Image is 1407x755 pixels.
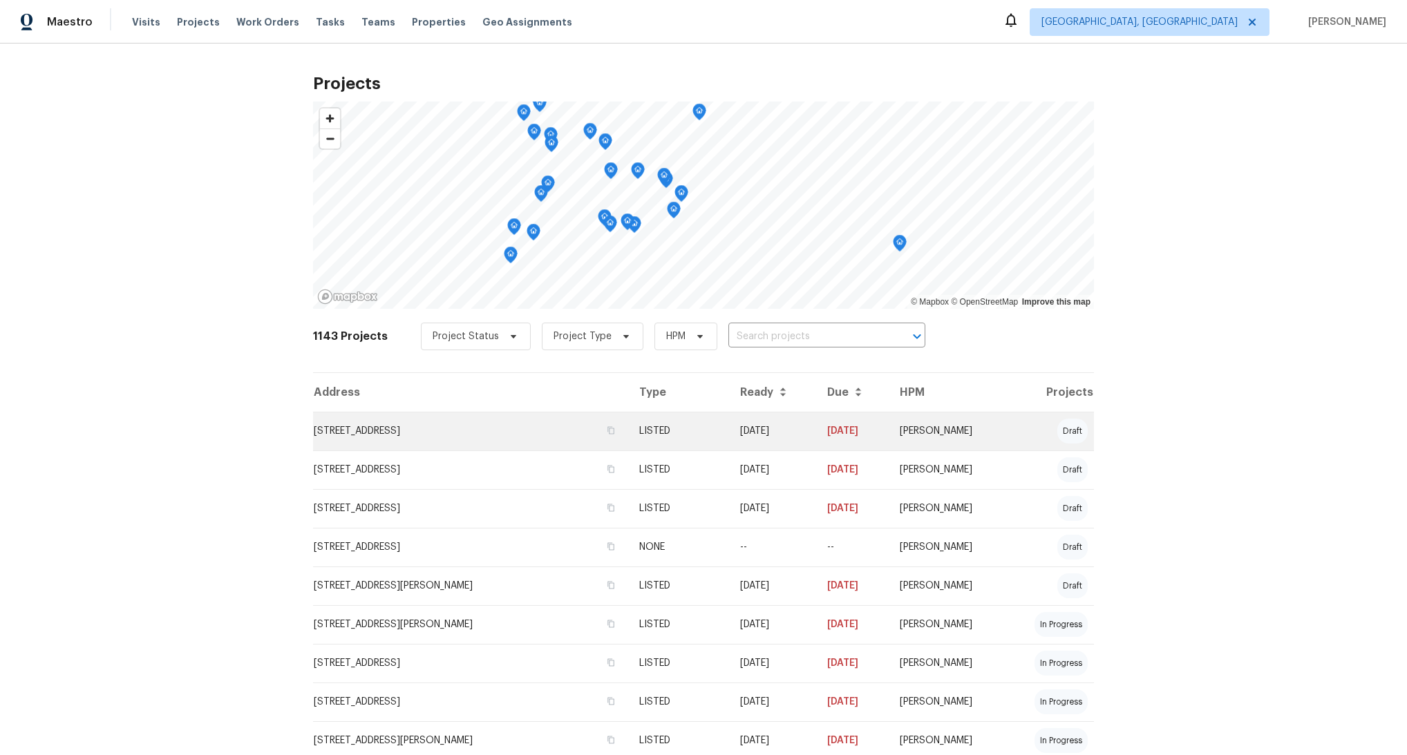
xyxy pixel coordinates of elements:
[313,329,388,343] h2: 1143 Projects
[674,185,688,207] div: Map marker
[605,463,617,475] button: Copy Address
[313,528,628,566] td: [STREET_ADDRESS]
[554,329,612,343] span: Project Type
[816,412,889,450] td: [DATE]
[320,108,340,128] button: Zoom in
[1057,573,1088,598] div: draft
[816,450,889,489] td: [DATE]
[320,128,340,149] button: Zoom out
[412,15,466,29] span: Properties
[313,102,1094,309] canvas: Map
[598,209,612,231] div: Map marker
[816,373,889,412] th: Due
[951,297,1018,307] a: OpenStreetMap
[313,412,628,450] td: [STREET_ADDRESS]
[317,289,378,305] a: Mapbox homepage
[1057,457,1088,482] div: draft
[889,450,1005,489] td: [PERSON_NAME]
[1035,728,1088,753] div: in progress
[313,450,628,489] td: [STREET_ADDRESS]
[729,528,816,566] td: --
[816,644,889,682] td: [DATE]
[527,224,540,245] div: Map marker
[313,489,628,528] td: [STREET_ADDRESS]
[533,95,547,117] div: Map marker
[628,528,729,566] td: NONE
[816,682,889,721] td: [DATE]
[1303,15,1386,29] span: [PERSON_NAME]
[729,450,816,489] td: [DATE]
[893,235,907,256] div: Map marker
[605,424,617,437] button: Copy Address
[603,216,617,237] div: Map marker
[433,329,499,343] span: Project Status
[1035,651,1088,676] div: in progress
[816,566,889,605] td: [DATE]
[889,373,1005,412] th: HPM
[1057,496,1088,521] div: draft
[527,124,541,145] div: Map marker
[816,528,889,566] td: --
[729,682,816,721] td: [DATE]
[47,15,93,29] span: Maestro
[889,566,1005,605] td: [PERSON_NAME]
[545,135,558,157] div: Map marker
[628,644,729,682] td: LISTED
[534,185,548,207] div: Map marker
[911,297,949,307] a: Mapbox
[889,682,1005,721] td: [PERSON_NAME]
[729,412,816,450] td: [DATE]
[666,329,686,343] span: HPM
[728,326,887,347] input: Search projects
[583,123,597,144] div: Map marker
[313,373,628,412] th: Address
[628,373,729,412] th: Type
[604,162,618,184] div: Map marker
[628,489,729,528] td: LISTED
[628,682,729,721] td: LISTED
[605,656,617,669] button: Copy Address
[313,77,1094,90] h2: Projects
[361,15,395,29] span: Teams
[628,450,729,489] td: LISTED
[889,489,1005,528] td: [PERSON_NAME]
[729,644,816,682] td: [DATE]
[1035,689,1088,714] div: in progress
[507,218,521,240] div: Map marker
[631,162,645,184] div: Map marker
[1041,15,1238,29] span: [GEOGRAPHIC_DATA], [GEOGRAPHIC_DATA]
[816,605,889,644] td: [DATE]
[889,528,1005,566] td: [PERSON_NAME]
[1057,535,1088,560] div: draft
[605,540,617,553] button: Copy Address
[729,373,816,412] th: Ready
[313,682,628,721] td: [STREET_ADDRESS]
[482,15,572,29] span: Geo Assignments
[816,489,889,528] td: [DATE]
[177,15,220,29] span: Projects
[692,104,706,125] div: Map marker
[605,618,617,630] button: Copy Address
[605,501,617,514] button: Copy Address
[313,566,628,605] td: [STREET_ADDRESS][PERSON_NAME]
[605,579,617,591] button: Copy Address
[313,644,628,682] td: [STREET_ADDRESS]
[236,15,299,29] span: Work Orders
[907,327,927,346] button: Open
[1035,612,1088,637] div: in progress
[729,489,816,528] td: [DATE]
[889,412,1005,450] td: [PERSON_NAME]
[605,734,617,746] button: Copy Address
[1057,419,1088,443] div: draft
[621,213,634,235] div: Map marker
[598,133,612,155] div: Map marker
[889,644,1005,682] td: [PERSON_NAME]
[544,127,558,149] div: Map marker
[729,566,816,605] td: [DATE]
[657,168,671,189] div: Map marker
[628,605,729,644] td: LISTED
[313,605,628,644] td: [STREET_ADDRESS][PERSON_NAME]
[541,175,555,197] div: Map marker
